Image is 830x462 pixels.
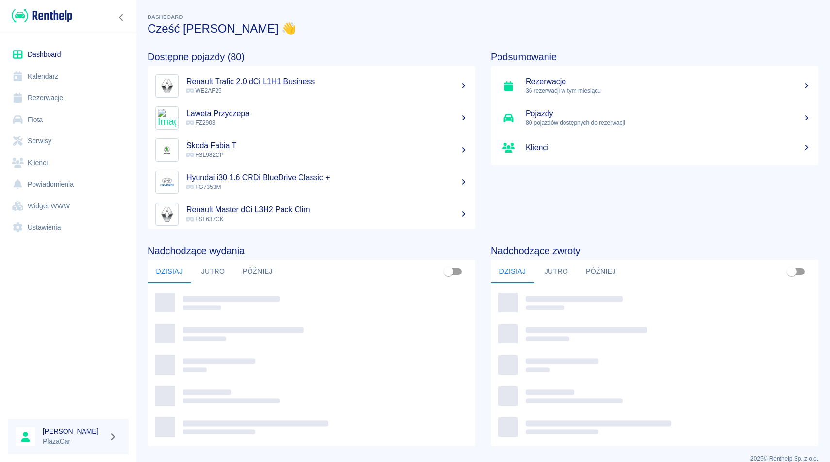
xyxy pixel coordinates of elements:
a: Dashboard [8,44,129,66]
a: Rezerwacje [8,87,129,109]
h3: Cześć [PERSON_NAME] 👋 [148,22,818,35]
span: FSL982CP [186,152,224,158]
a: ImageLaweta Przyczepa FZ2903 [148,102,475,134]
h6: [PERSON_NAME] [43,427,105,436]
button: Później [235,260,281,283]
span: Dashboard [148,14,183,20]
a: ImageHyundai i30 1.6 CRDi BlueDrive Classic + FG7353M [148,166,475,198]
span: Pokaż przypisane tylko do mnie [782,262,801,281]
h4: Nadchodzące wydania [148,245,475,257]
a: Powiadomienia [8,173,129,195]
p: PlazaCar [43,436,105,446]
a: Pojazdy80 pojazdów dostępnych do rezerwacji [491,102,818,134]
h5: Skoda Fabia T [186,141,467,151]
img: Image [158,77,176,95]
img: Image [158,141,176,159]
a: Widget WWW [8,195,129,217]
button: Zwiń nawigację [114,11,129,24]
span: WE2AF25 [186,87,222,94]
a: Rezerwacje36 rezerwacji w tym miesiącu [491,70,818,102]
a: ImageRenault Trafic 2.0 dCi L1H1 Business WE2AF25 [148,70,475,102]
span: FZ2903 [186,120,215,126]
h5: Laweta Przyczepa [186,109,467,119]
button: Jutro [191,260,235,283]
span: FSL637CK [186,216,224,222]
button: Dzisiaj [491,260,534,283]
img: Image [158,109,176,127]
img: Renthelp logo [12,8,72,24]
a: ImageRenault Master dCi L3H2 Pack Clim FSL637CK [148,198,475,230]
p: 80 pojazdów dostępnych do rezerwacji [526,119,811,127]
button: Później [578,260,624,283]
a: Renthelp logo [8,8,72,24]
p: 36 rezerwacji w tym miesiącu [526,86,811,95]
button: Jutro [534,260,578,283]
h5: Hyundai i30 1.6 CRDi BlueDrive Classic + [186,173,467,183]
a: Kalendarz [8,66,129,87]
a: Flota [8,109,129,131]
img: Image [158,173,176,191]
span: Pokaż przypisane tylko do mnie [439,262,458,281]
span: FG7353M [186,184,221,190]
h5: Renault Master dCi L3H2 Pack Clim [186,205,467,215]
h5: Klienci [526,143,811,153]
img: Image [158,205,176,223]
button: Dzisiaj [148,260,191,283]
a: Klienci [491,134,818,161]
h5: Renault Trafic 2.0 dCi L1H1 Business [186,77,467,86]
h4: Nadchodzące zwroty [491,245,818,257]
a: Klienci [8,152,129,174]
a: ImageSkoda Fabia T FSL982CP [148,134,475,166]
a: Serwisy [8,130,129,152]
h5: Pojazdy [526,109,811,119]
h4: Dostępne pojazdy (80) [148,51,475,63]
h5: Rezerwacje [526,77,811,86]
a: Ustawienia [8,217,129,239]
h4: Podsumowanie [491,51,818,63]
